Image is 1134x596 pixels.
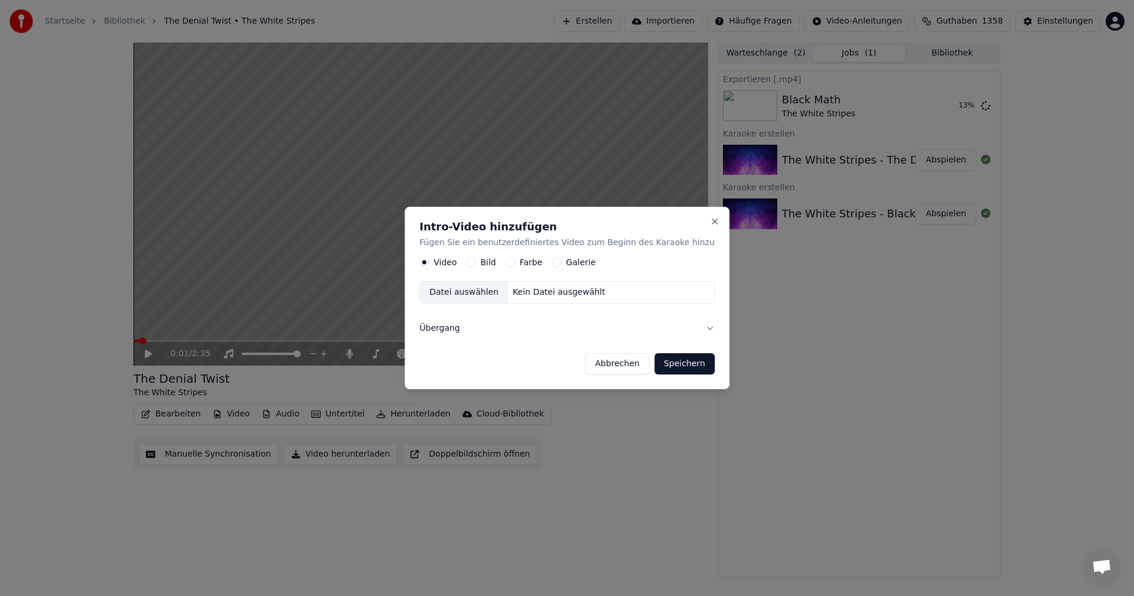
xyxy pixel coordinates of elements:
label: Video [434,259,457,267]
button: Übergang [419,313,715,344]
label: Bild [480,259,496,267]
p: Fügen Sie ein benutzerdefiniertes Video zum Beginn des Karaoke hinzu [419,237,715,249]
button: Speichern [654,353,715,374]
button: Abbrechen [585,353,649,374]
div: Kein Datei ausgewählt [508,287,610,299]
div: Datei auswählen [420,282,508,304]
label: Farbe [520,259,543,267]
h2: Intro-Video hinzufügen [419,222,715,232]
label: Galerie [566,259,595,267]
